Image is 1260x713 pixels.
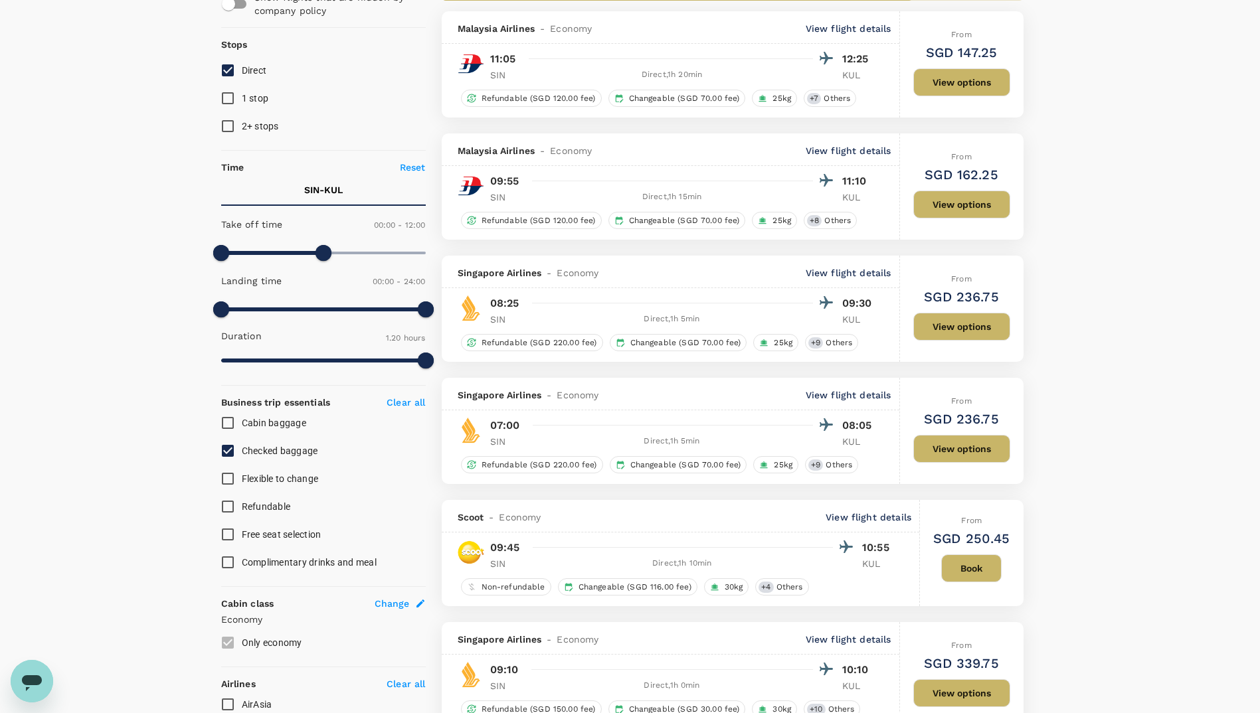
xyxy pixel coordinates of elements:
div: Refundable (SGD 120.00 fee) [461,90,602,107]
p: View flight details [806,266,891,279]
p: KUL [842,313,875,326]
strong: Airlines [221,678,256,689]
h6: SGD 147.25 [926,42,998,63]
img: TR [458,539,484,566]
span: 1 stop [242,93,269,104]
span: Others [771,582,808,593]
img: SQ [458,295,484,321]
img: MH [458,50,484,77]
span: Refundable (SGD 120.00 fee) [476,93,601,104]
span: Refundable (SGD 220.00 fee) [476,459,602,471]
img: SQ [458,417,484,443]
span: From [951,396,972,406]
div: Refundable (SGD 120.00 fee) [461,212,602,229]
span: Others [820,337,857,349]
div: 25kg [752,212,797,229]
p: 10:55 [862,540,895,556]
button: View options [913,313,1010,341]
div: Non-refundable [461,578,551,595]
span: From [951,641,972,650]
span: From [961,516,982,525]
span: Direct [242,65,267,76]
span: 25kg [767,215,796,226]
span: - [535,144,550,157]
div: 25kg [753,334,798,351]
p: 08:05 [842,418,875,434]
p: Clear all [387,677,425,690]
span: + 9 [808,337,823,349]
p: Duration [221,329,262,343]
p: SIN [490,557,523,570]
span: - [535,22,550,35]
span: Economy [550,144,592,157]
span: Free seat selection [242,529,321,540]
span: Others [818,93,855,104]
p: 11:10 [842,173,875,189]
p: View flight details [806,388,891,402]
p: SIN [490,68,523,82]
span: 00:00 - 12:00 [374,220,426,230]
p: 10:10 [842,662,875,678]
div: +9Others [805,456,858,473]
span: Refundable [242,501,291,512]
div: 25kg [753,456,798,473]
span: + 8 [807,215,822,226]
p: 12:25 [842,51,875,67]
div: Changeable (SGD 116.00 fee) [558,578,697,595]
p: Time [221,161,244,174]
div: Changeable (SGD 70.00 fee) [608,212,746,229]
span: - [541,266,557,279]
p: 09:45 [490,540,520,556]
button: View options [913,68,1010,96]
p: SIN [490,679,523,692]
span: Economy [499,511,541,524]
div: 30kg [704,578,749,595]
span: Singapore Airlines [458,388,542,402]
div: Direct , 1h 0min [531,679,813,692]
p: KUL [842,68,875,82]
p: KUL [842,435,875,448]
strong: Cabin class [221,598,274,609]
span: Refundable (SGD 120.00 fee) [476,215,601,226]
p: Take off time [221,218,283,231]
span: AirAsia [242,699,272,710]
span: Refundable (SGD 220.00 fee) [476,337,602,349]
span: Complimentary drinks and meal [242,557,377,568]
span: Others [820,459,857,471]
span: Flexible to change [242,473,319,484]
span: - [484,511,499,524]
span: Economy [557,633,598,646]
p: 08:25 [490,295,519,311]
h6: SGD 236.75 [924,286,999,307]
p: SIN [490,435,523,448]
p: View flight details [826,511,911,524]
p: View flight details [806,22,891,35]
span: Changeable (SGD 116.00 fee) [573,582,697,593]
span: Checked baggage [242,445,318,456]
span: Only economy [242,637,302,648]
p: 09:10 [490,662,519,678]
p: View flight details [806,144,891,157]
span: From [951,274,972,283]
p: KUL [842,679,875,692]
span: 1.20 hours [386,333,426,343]
button: View options [913,679,1010,707]
p: 11:05 [490,51,516,67]
span: - [541,633,557,646]
p: Clear all [387,396,425,409]
p: Reset [400,161,426,174]
span: + 9 [808,459,823,471]
div: +4Others [755,578,808,595]
span: Others [819,215,856,226]
button: Book [941,554,1002,582]
span: Changeable (SGD 70.00 fee) [625,459,747,471]
span: 2+ stops [242,121,279,131]
div: Direct , 1h 10min [531,557,834,570]
button: View options [913,435,1010,463]
h6: SGD 162.25 [925,164,998,185]
span: From [951,152,972,161]
span: From [951,30,972,39]
p: SIN [490,313,523,326]
span: Malaysia Airlines [458,144,535,157]
p: 09:55 [490,173,519,189]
